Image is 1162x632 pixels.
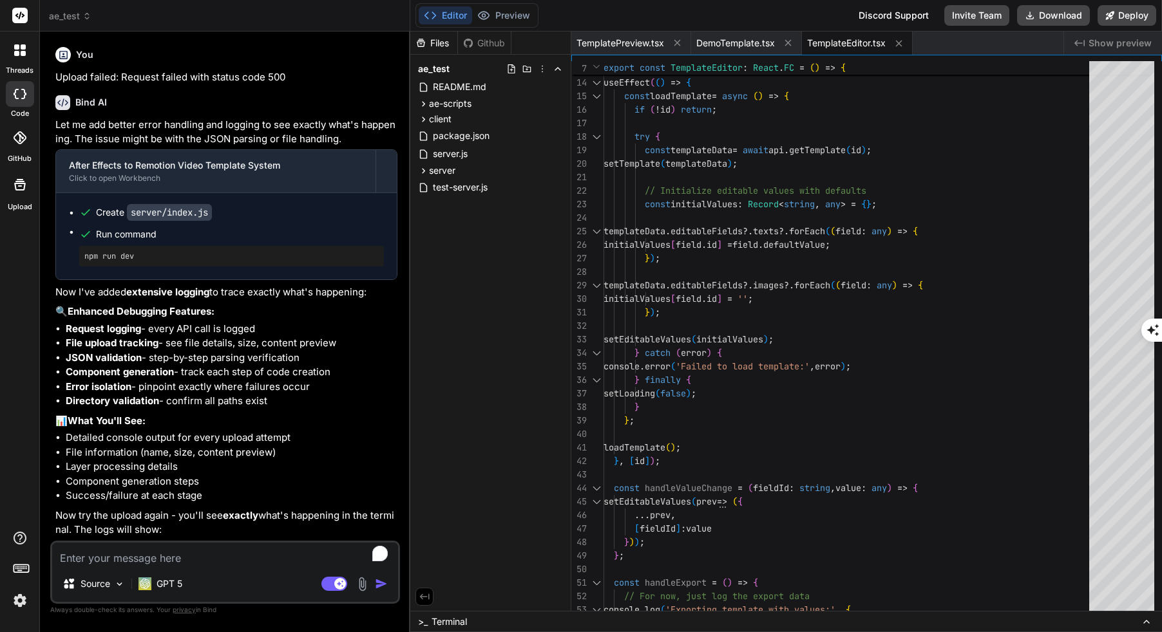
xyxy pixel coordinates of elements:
span: const [645,198,671,210]
span: , [830,482,835,494]
span: . [758,239,763,250]
span: any [871,482,887,494]
strong: What You'll See: [68,414,146,427]
span: . [779,62,784,73]
span: finally [645,374,681,386]
strong: Enhanced Debugging Features: [68,305,214,317]
span: : [861,482,866,494]
span: ( [676,347,681,358]
span: Show preview [1089,37,1152,50]
span: catch [645,347,671,358]
span: ?. [779,225,789,237]
span: ( [732,496,738,507]
span: const [640,62,665,73]
div: 35 [571,360,587,373]
div: Click to collapse the range. [588,373,605,387]
span: < [779,198,784,210]
label: threads [6,65,33,76]
span: ( [846,144,851,156]
button: Preview [472,6,535,24]
li: Detailed console output for every upload attempt [66,431,397,445]
span: any [825,198,841,210]
div: 47 [571,522,587,535]
div: 37 [571,387,587,400]
span: string [799,482,830,494]
span: : [743,62,748,73]
div: 25 [571,225,587,238]
span: ; [748,293,753,304]
span: = [851,198,856,210]
span: = [738,482,743,494]
span: const [614,482,640,494]
strong: exactly [223,509,258,521]
span: ; [866,144,871,156]
span: ( [810,62,815,73]
div: 33 [571,333,587,346]
span: export [604,62,634,73]
div: 34 [571,346,587,360]
span: ; [655,455,660,467]
div: 20 [571,157,587,171]
span: ) [686,387,691,399]
span: fieldId [753,482,789,494]
span: ae-scripts [429,97,471,110]
div: 45 [571,495,587,508]
div: 23 [571,198,587,211]
p: Now try the upload again - you'll see what's happening in the terminal. The logs will show: [55,508,397,537]
span: TemplatePreview.tsx [576,37,664,50]
strong: Directory validation [66,395,159,407]
span: ) [727,158,732,169]
span: forEach [794,279,830,291]
strong: Error isolation [66,380,131,393]
span: { [738,496,743,507]
span: [ [671,293,676,304]
div: 31 [571,306,587,319]
p: 📊 [55,414,397,429]
h6: You [76,48,93,61]
span: } [634,401,640,413]
img: icon [375,577,388,590]
span: { [686,77,691,88]
button: Deploy [1098,5,1156,26]
span: { [784,90,789,102]
span: [ [629,455,634,467]
div: 44 [571,481,587,495]
span: getTemplate [789,144,846,156]
div: 38 [571,400,587,414]
span: id [707,239,717,250]
span: ) [650,252,655,264]
span: ( [830,279,835,291]
span: ] [717,293,722,304]
span: ; [676,441,681,453]
span: async [722,90,748,102]
span: React [753,62,779,73]
span: => [717,496,727,507]
span: = [712,90,717,102]
div: Click to collapse the range. [588,481,605,495]
div: 29 [571,279,587,292]
strong: JSON validation [66,351,142,364]
div: Click to collapse the range. [588,130,605,144]
div: Click to collapse the range. [588,225,605,238]
span: initialValues [604,239,671,250]
li: - see file details, size, content preview [66,336,397,351]
span: ) [887,225,892,237]
span: ae_test [418,62,450,75]
span: field [676,239,701,250]
span: ( [665,441,671,453]
span: { [841,62,846,73]
span: 'Failed to load template:' [676,360,810,372]
span: { [655,131,660,142]
li: - confirm all paths exist [66,394,397,409]
span: = [727,293,732,304]
div: After Effects to Remotion Video Template System [69,159,363,172]
span: => [768,90,779,102]
span: . [701,293,707,304]
span: id [707,293,717,304]
div: 36 [571,373,587,387]
span: prev [650,509,671,521]
span: setTemplate [604,158,660,169]
span: ; [655,252,660,264]
div: 30 [571,292,587,306]
label: code [11,108,29,119]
